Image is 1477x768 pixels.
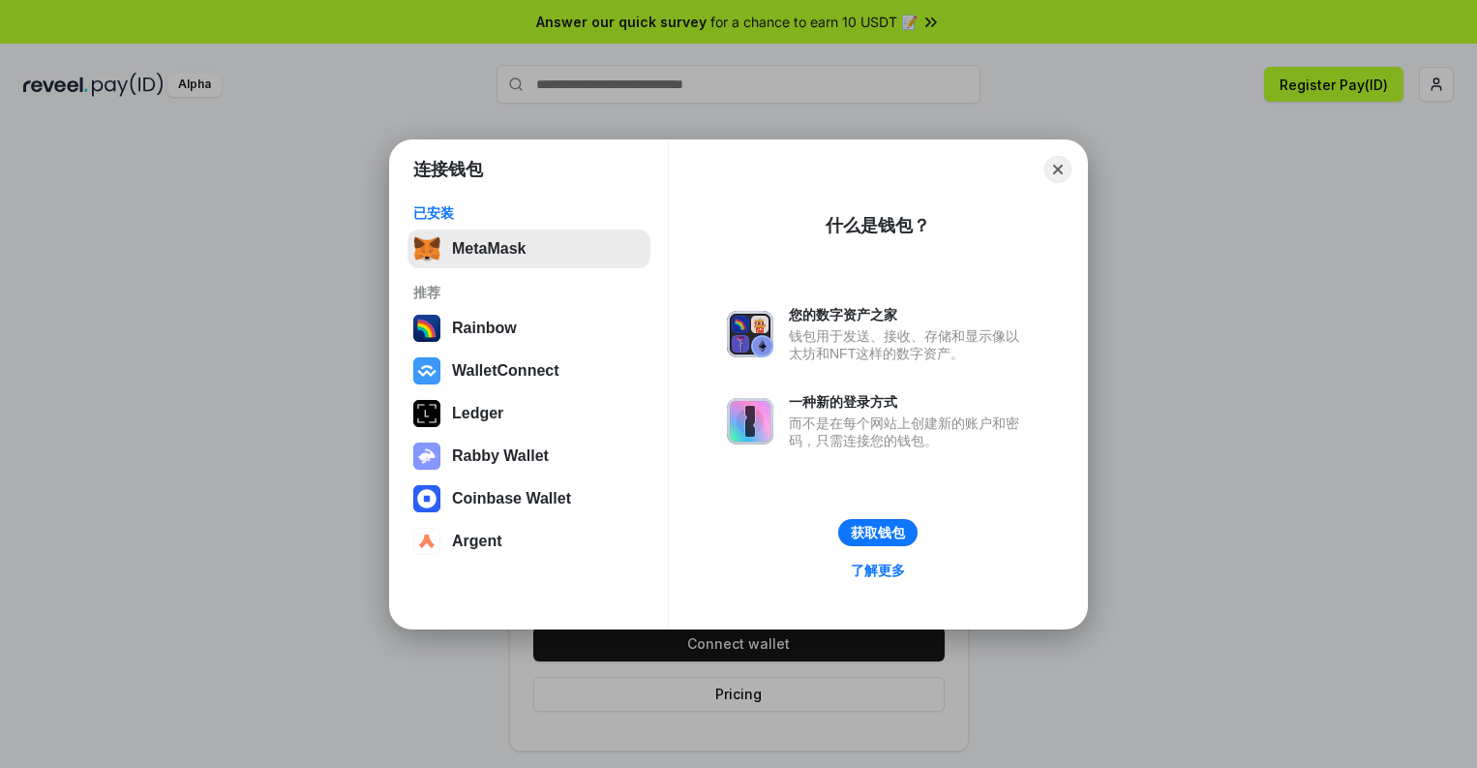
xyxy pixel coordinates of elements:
button: Close [1044,156,1071,183]
div: 什么是钱包？ [826,214,930,237]
button: MetaMask [407,230,650,268]
div: 了解更多 [851,562,905,579]
a: 了解更多 [839,558,917,583]
img: svg+xml,%3Csvg%20width%3D%2228%22%20height%3D%2228%22%20viewBox%3D%220%200%2028%2028%22%20fill%3D... [413,485,440,512]
img: svg+xml,%3Csvg%20width%3D%22120%22%20height%3D%22120%22%20viewBox%3D%220%200%20120%20120%22%20fil... [413,315,440,342]
div: 一种新的登录方式 [789,393,1029,411]
div: WalletConnect [452,362,559,380]
div: Rainbow [452,320,517,337]
div: 已安装 [413,204,645,222]
div: 钱包用于发送、接收、存储和显示像以太坊和NFT这样的数字资产。 [789,327,1029,362]
button: Rabby Wallet [407,437,650,476]
img: svg+xml,%3Csvg%20xmlns%3D%22http%3A%2F%2Fwww.w3.org%2F2000%2Fsvg%22%20fill%3D%22none%22%20viewBox... [727,311,773,357]
div: 您的数字资产之家 [789,306,1029,323]
div: 推荐 [413,284,645,301]
button: Rainbow [407,309,650,348]
div: Rabby Wallet [452,447,549,465]
img: svg+xml,%3Csvg%20fill%3D%22none%22%20height%3D%2233%22%20viewBox%3D%220%200%2035%2033%22%20width%... [413,235,440,262]
div: Coinbase Wallet [452,490,571,507]
button: Coinbase Wallet [407,479,650,518]
div: 而不是在每个网站上创建新的账户和密码，只需连接您的钱包。 [789,415,1029,449]
div: 获取钱包 [851,524,905,541]
button: Ledger [407,394,650,433]
img: svg+xml,%3Csvg%20xmlns%3D%22http%3A%2F%2Fwww.w3.org%2F2000%2Fsvg%22%20width%3D%2228%22%20height%3... [413,400,440,427]
div: Ledger [452,405,503,422]
button: Argent [407,522,650,561]
h1: 连接钱包 [413,158,483,181]
button: 获取钱包 [838,519,918,546]
img: svg+xml,%3Csvg%20xmlns%3D%22http%3A%2F%2Fwww.w3.org%2F2000%2Fsvg%22%20fill%3D%22none%22%20viewBox... [727,398,773,445]
img: svg+xml,%3Csvg%20xmlns%3D%22http%3A%2F%2Fwww.w3.org%2F2000%2Fsvg%22%20fill%3D%22none%22%20viewBox... [413,443,440,470]
div: MetaMask [452,240,526,258]
img: svg+xml,%3Csvg%20width%3D%2228%22%20height%3D%2228%22%20viewBox%3D%220%200%2028%2028%22%20fill%3D... [413,528,440,555]
img: svg+xml,%3Csvg%20width%3D%2228%22%20height%3D%2228%22%20viewBox%3D%220%200%2028%2028%22%20fill%3D... [413,357,440,384]
button: WalletConnect [407,352,650,390]
div: Argent [452,533,502,550]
